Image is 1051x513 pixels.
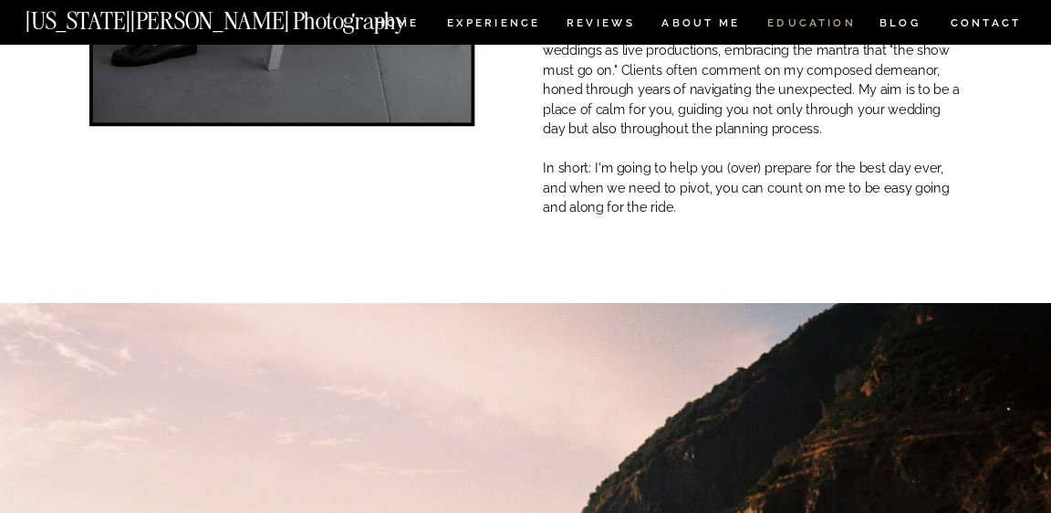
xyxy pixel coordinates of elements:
a: Experience [447,17,539,32]
a: BLOG [879,17,921,32]
a: REVIEWS [567,17,632,32]
a: [US_STATE][PERSON_NAME] Photography [26,9,465,24]
a: CONTACT [950,13,1023,32]
a: EDUCATION [765,17,858,32]
a: HOME [372,17,422,32]
a: ABOUT ME [661,17,741,32]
